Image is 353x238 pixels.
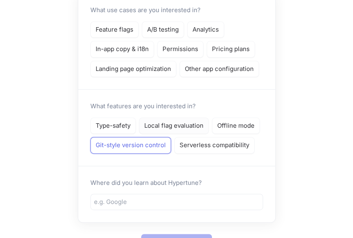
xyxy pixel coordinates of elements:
[90,6,201,15] p: What use cases are you interested in?
[147,25,179,34] p: A/B testing
[217,121,255,131] p: Offline mode
[90,178,263,188] p: Where did you learn about Hypertune?
[163,45,198,54] p: Permissions
[96,121,131,131] p: Type-safety
[90,102,196,111] p: What features are you interested in?
[96,25,133,34] p: Feature flags
[185,64,254,74] p: Other app configuration
[180,141,249,150] p: Serverless compatibility
[96,141,166,150] p: Git-style version control
[193,25,219,34] p: Analytics
[212,45,250,54] p: Pricing plans
[96,45,149,54] p: In-app copy & i18n
[94,197,259,207] input: e.g. Google
[96,64,171,74] p: Landing page optimization
[144,121,203,131] p: Local flag evaluation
